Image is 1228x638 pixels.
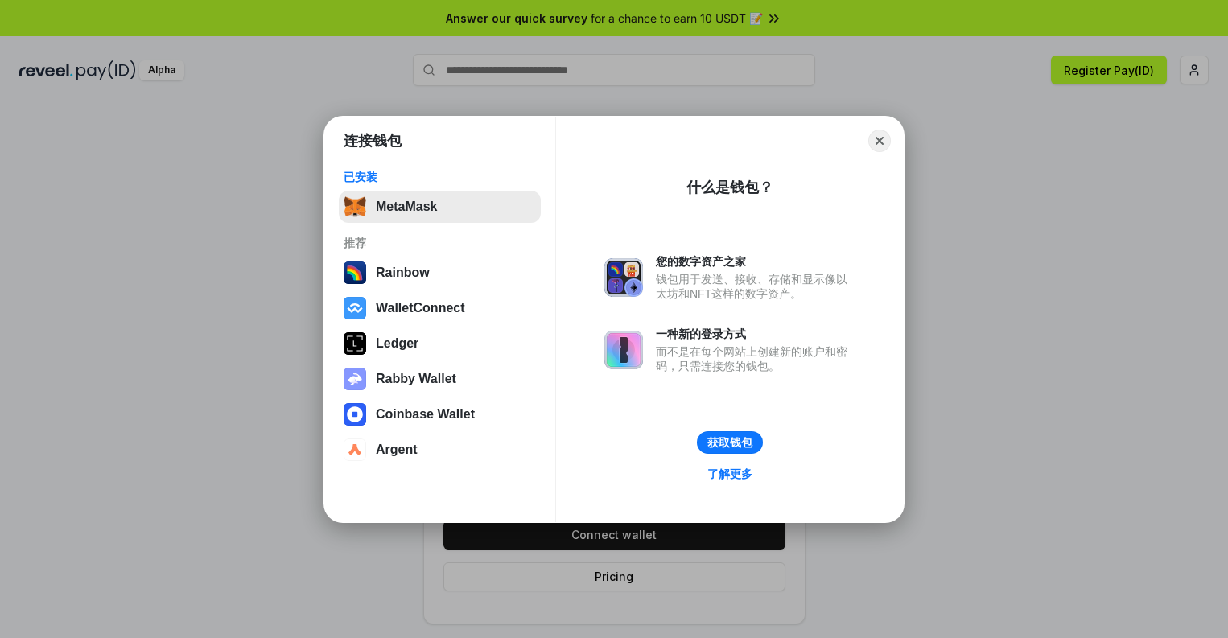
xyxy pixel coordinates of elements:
button: WalletConnect [339,292,541,324]
img: svg+xml,%3Csvg%20width%3D%2228%22%20height%3D%2228%22%20viewBox%3D%220%200%2028%2028%22%20fill%3D... [344,297,366,319]
img: svg+xml,%3Csvg%20xmlns%3D%22http%3A%2F%2Fwww.w3.org%2F2000%2Fsvg%22%20fill%3D%22none%22%20viewBox... [604,258,643,297]
div: 了解更多 [707,467,752,481]
div: 您的数字资产之家 [656,254,855,269]
div: 钱包用于发送、接收、存储和显示像以太坊和NFT这样的数字资产。 [656,272,855,301]
div: 什么是钱包？ [686,178,773,197]
img: svg+xml,%3Csvg%20xmlns%3D%22http%3A%2F%2Fwww.w3.org%2F2000%2Fsvg%22%20fill%3D%22none%22%20viewBox... [604,331,643,369]
button: Close [868,130,891,152]
div: MetaMask [376,200,437,214]
div: 一种新的登录方式 [656,327,855,341]
div: 推荐 [344,236,536,250]
div: Ledger [376,336,418,351]
img: svg+xml,%3Csvg%20xmlns%3D%22http%3A%2F%2Fwww.w3.org%2F2000%2Fsvg%22%20fill%3D%22none%22%20viewBox... [344,368,366,390]
button: Argent [339,434,541,466]
img: svg+xml,%3Csvg%20width%3D%2228%22%20height%3D%2228%22%20viewBox%3D%220%200%2028%2028%22%20fill%3D... [344,438,366,461]
div: Rainbow [376,265,430,280]
img: svg+xml,%3Csvg%20xmlns%3D%22http%3A%2F%2Fwww.w3.org%2F2000%2Fsvg%22%20width%3D%2228%22%20height%3... [344,332,366,355]
a: 了解更多 [698,463,762,484]
div: Argent [376,442,418,457]
div: Rabby Wallet [376,372,456,386]
button: MetaMask [339,191,541,223]
h1: 连接钱包 [344,131,402,150]
div: 而不是在每个网站上创建新的账户和密码，只需连接您的钱包。 [656,344,855,373]
div: WalletConnect [376,301,465,315]
button: Coinbase Wallet [339,398,541,430]
button: 获取钱包 [697,431,763,454]
button: Rabby Wallet [339,363,541,395]
img: svg+xml,%3Csvg%20fill%3D%22none%22%20height%3D%2233%22%20viewBox%3D%220%200%2035%2033%22%20width%... [344,196,366,218]
div: 获取钱包 [707,435,752,450]
button: Ledger [339,327,541,360]
div: Coinbase Wallet [376,407,475,422]
img: svg+xml,%3Csvg%20width%3D%2228%22%20height%3D%2228%22%20viewBox%3D%220%200%2028%2028%22%20fill%3D... [344,403,366,426]
img: svg+xml,%3Csvg%20width%3D%22120%22%20height%3D%22120%22%20viewBox%3D%220%200%20120%20120%22%20fil... [344,261,366,284]
button: Rainbow [339,257,541,289]
div: 已安装 [344,170,536,184]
